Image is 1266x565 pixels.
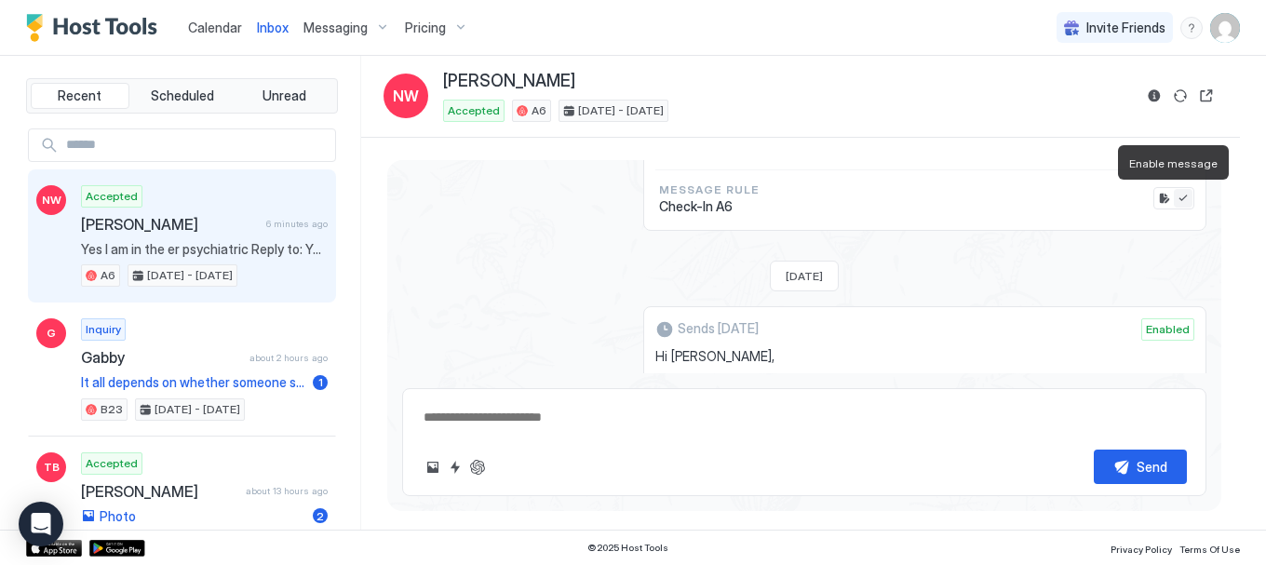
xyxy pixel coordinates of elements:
[1180,17,1203,39] div: menu
[316,509,324,523] span: 2
[1111,544,1172,555] span: Privacy Policy
[1155,189,1174,208] button: Edit rule
[1195,85,1218,107] button: Open reservation
[86,321,121,338] span: Inquiry
[444,456,466,478] button: Quick reply
[443,71,575,92] span: [PERSON_NAME]
[578,102,664,119] span: [DATE] - [DATE]
[42,192,61,209] span: NW
[89,540,145,557] a: Google Play Store
[786,269,823,283] span: [DATE]
[81,241,328,258] span: Yes I am in the er psychiatric Reply to: You a nurse?
[257,20,289,35] span: Inbox
[659,182,759,198] span: Message Rule
[1094,450,1187,484] button: Send
[133,83,232,109] button: Scheduled
[1169,85,1192,107] button: Sync reservation
[19,502,63,546] div: Open Intercom Messenger
[659,198,759,215] span: Check-In A6
[1129,156,1218,170] span: Enable message
[257,18,289,37] a: Inbox
[1179,538,1240,558] a: Terms Of Use
[263,87,306,104] span: Unread
[31,83,129,109] button: Recent
[303,20,368,36] span: Messaging
[318,375,323,389] span: 1
[448,102,500,119] span: Accepted
[678,320,759,337] span: Sends [DATE]
[1179,544,1240,555] span: Terms Of Use
[81,348,242,367] span: Gabby
[86,455,138,472] span: Accepted
[155,401,240,418] span: [DATE] - [DATE]
[188,18,242,37] a: Calendar
[532,102,546,119] span: A6
[1137,457,1167,477] div: Send
[59,129,335,161] input: Input Field
[1111,538,1172,558] a: Privacy Policy
[249,352,328,364] span: about 2 hours ago
[422,456,444,478] button: Upload image
[393,85,419,107] span: NW
[26,78,338,114] div: tab-group
[266,218,328,230] span: 6 minutes ago
[81,482,238,501] span: [PERSON_NAME]
[188,20,242,35] span: Calendar
[101,267,115,284] span: A6
[1143,85,1165,107] button: Reservation information
[81,215,259,234] span: [PERSON_NAME]
[587,542,668,554] span: © 2025 Host Tools
[26,14,166,42] a: Host Tools Logo
[26,540,82,557] a: App Store
[246,485,328,497] span: about 13 hours ago
[466,456,489,478] button: ChatGPT Auto Reply
[47,325,56,342] span: G
[1146,321,1190,338] span: Enabled
[1086,20,1165,36] span: Invite Friends
[147,267,233,284] span: [DATE] - [DATE]
[151,87,214,104] span: Scheduled
[58,87,101,104] span: Recent
[100,508,136,525] span: Photo
[405,20,446,36] span: Pricing
[235,83,333,109] button: Unread
[86,188,138,205] span: Accepted
[101,401,123,418] span: B23
[44,459,60,476] span: TB
[1210,13,1240,43] div: User profile
[81,374,305,391] span: It all depends on whether someone stayed the night before and the cleaners schedules, but normall...
[1174,189,1192,208] button: Enable message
